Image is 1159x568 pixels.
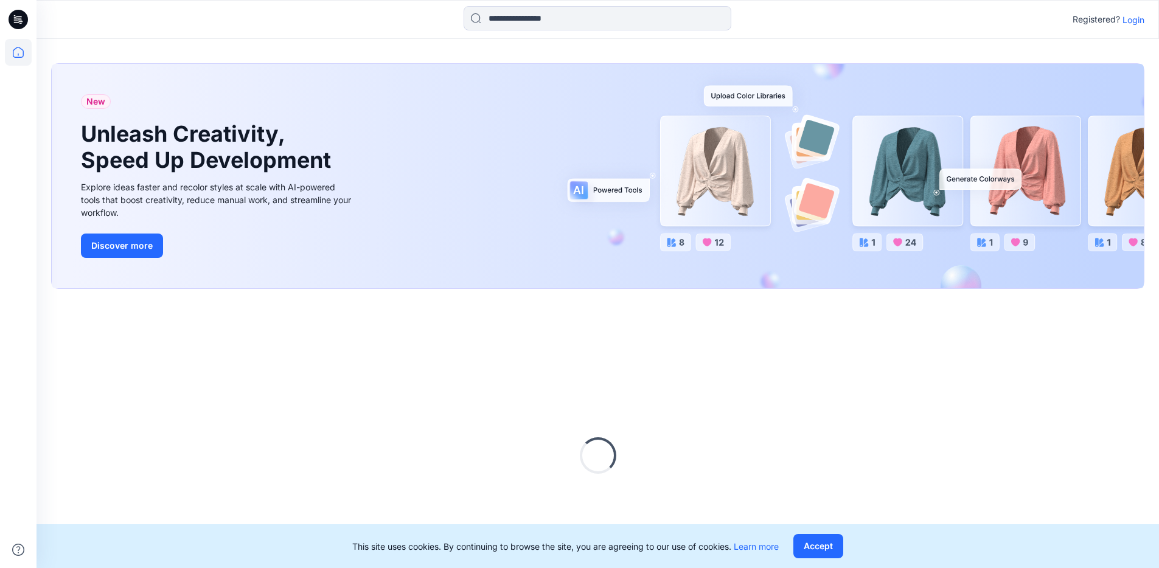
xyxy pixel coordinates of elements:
a: Discover more [81,234,355,258]
button: Discover more [81,234,163,258]
p: Registered? [1073,12,1120,27]
span: New [86,94,105,109]
a: Learn more [734,541,779,552]
p: This site uses cookies. By continuing to browse the site, you are agreeing to our use of cookies. [352,540,779,553]
h1: Unleash Creativity, Speed Up Development [81,121,336,173]
div: Explore ideas faster and recolor styles at scale with AI-powered tools that boost creativity, red... [81,181,355,219]
p: Login [1122,13,1144,26]
button: Accept [793,534,843,558]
